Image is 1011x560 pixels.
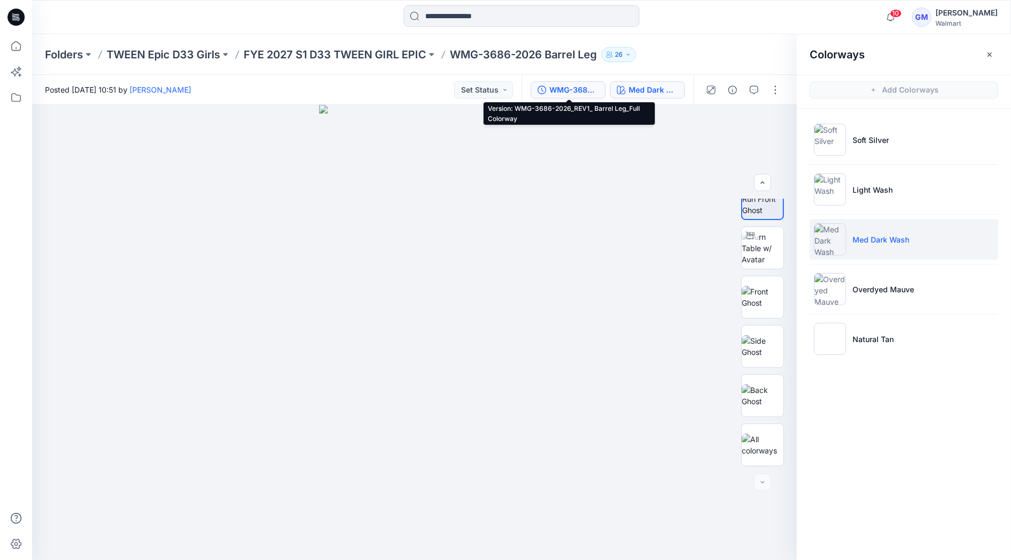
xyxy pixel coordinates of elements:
[742,286,783,308] img: Front Ghost
[852,284,914,295] p: Overdyed Mauve
[319,105,510,560] img: eyJhbGciOiJIUzI1NiIsImtpZCI6IjAiLCJzbHQiOiJzZXMiLCJ0eXAiOiJKV1QifQ.eyJkYXRhIjp7InR5cGUiOiJzdG9yYW...
[890,9,902,18] span: 10
[549,84,599,96] div: WMG-3686-2026_REV1_ Barrel Leg_Full Colorway
[742,335,783,358] img: Side Ghost
[935,6,998,19] div: [PERSON_NAME]
[852,234,909,245] p: Med Dark Wash
[450,47,597,62] p: WMG-3686-2026 Barrel Leg
[107,47,220,62] a: TWEEN Epic D33 Girls
[852,134,889,146] p: Soft Silver
[130,85,191,94] a: [PERSON_NAME]
[629,84,678,96] div: Med Dark Wash
[742,384,783,407] img: Back Ghost
[852,334,894,345] p: Natural Tan
[742,182,783,216] img: Color Run Front Ghost
[814,223,846,255] img: Med Dark Wash
[742,434,783,456] img: All colorways
[814,173,846,206] img: Light Wash
[531,81,606,99] button: WMG-3686-2026_REV1_ Barrel Leg_Full Colorway
[814,124,846,156] img: Soft Silver
[912,7,931,27] div: GM
[244,47,426,62] a: FYE 2027 S1 D33 TWEEN GIRL EPIC
[742,231,783,265] img: Turn Table w/ Avatar
[615,49,623,60] p: 26
[601,47,636,62] button: 26
[610,81,685,99] button: Med Dark Wash
[810,48,865,61] h2: Colorways
[852,184,893,195] p: Light Wash
[724,81,741,99] button: Details
[814,273,846,305] img: Overdyed Mauve
[45,47,83,62] a: Folders
[935,19,998,27] div: Walmart
[814,323,846,355] img: Natural Tan
[45,84,191,95] span: Posted [DATE] 10:51 by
